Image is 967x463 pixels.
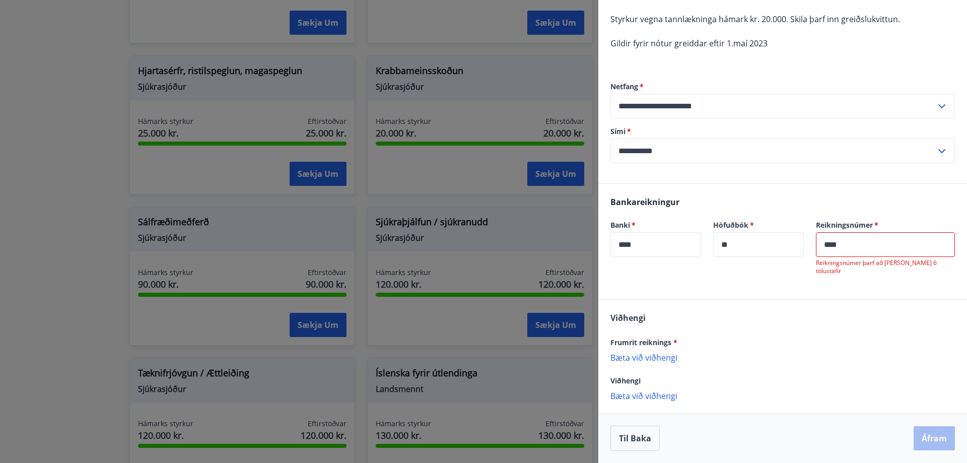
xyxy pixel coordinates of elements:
span: Bankareikningur [610,196,679,208]
label: Banki [610,220,701,230]
p: Bæta við viðhengi [610,352,955,362]
span: Viðhengi [610,312,646,323]
p: Reikningsnúmer þarf að [PERSON_NAME] 6 tölustafir [816,259,955,275]
label: Sími [610,126,955,137]
p: Bæta við viðhengi [610,390,955,401]
span: Gildir fyrir nótur greiddar eftir 1.maí 2023 [610,38,768,49]
button: Til baka [610,426,660,451]
span: Frumrit reiknings [610,338,677,347]
span: Styrkur vegna tannlækninga hámark kr. 20.000. Skila þarf inn greiðslukvittun. [610,14,900,25]
label: Netfang [610,82,955,92]
span: Viðhengi [610,376,641,385]
label: Reikningsnúmer [816,220,955,230]
label: Höfuðbók [713,220,804,230]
